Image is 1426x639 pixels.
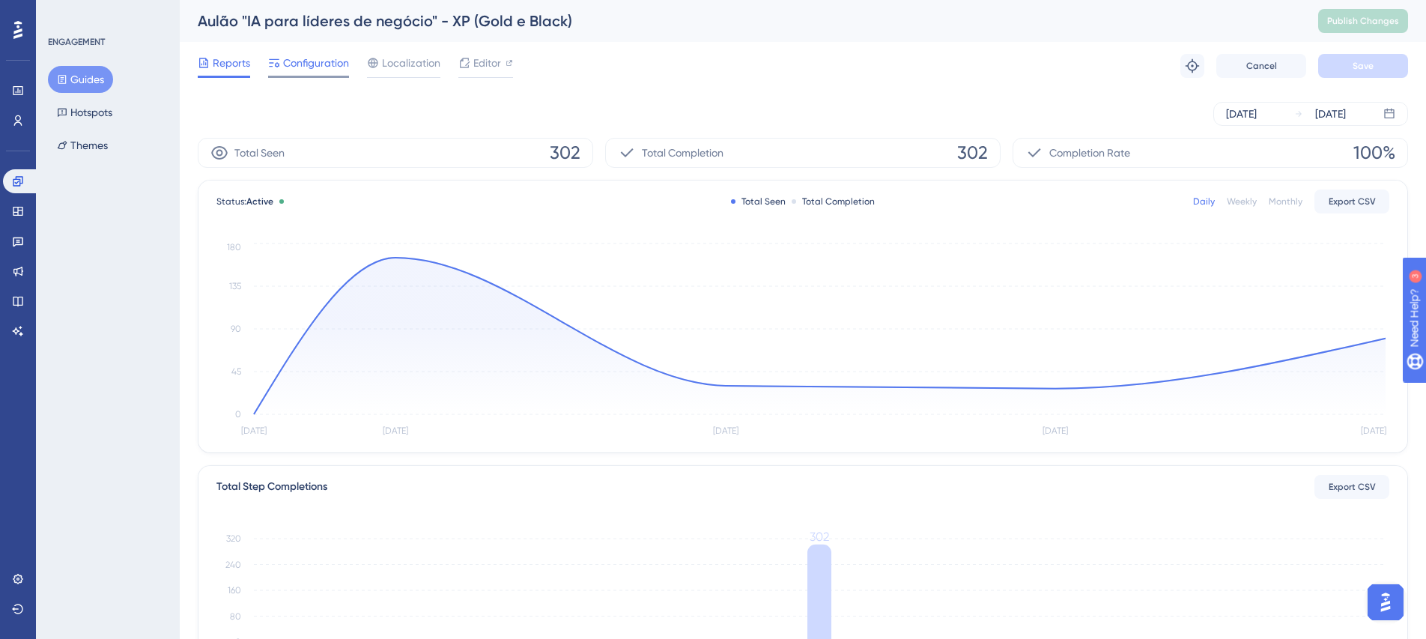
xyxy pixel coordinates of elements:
[1327,15,1399,27] span: Publish Changes
[104,7,109,19] div: 3
[1353,141,1395,165] span: 100%
[228,585,241,596] tspan: 160
[226,533,241,544] tspan: 320
[957,141,988,165] span: 302
[1227,196,1257,208] div: Weekly
[1329,481,1376,493] span: Export CSV
[1043,426,1068,436] tspan: [DATE]
[230,611,241,622] tspan: 80
[713,426,738,436] tspan: [DATE]
[48,66,113,93] button: Guides
[1329,196,1376,208] span: Export CSV
[231,324,241,334] tspan: 90
[234,144,285,162] span: Total Seen
[225,560,241,570] tspan: 240
[198,10,1281,31] div: Aulão "IA para líderes de negócio" - XP (Gold e Black)
[1315,105,1346,123] div: [DATE]
[229,281,241,291] tspan: 135
[216,196,273,208] span: Status:
[1193,196,1215,208] div: Daily
[642,144,723,162] span: Total Completion
[1363,580,1408,625] iframe: UserGuiding AI Assistant Launcher
[383,426,408,436] tspan: [DATE]
[1318,9,1408,33] button: Publish Changes
[283,54,349,72] span: Configuration
[1226,105,1257,123] div: [DATE]
[35,4,94,22] span: Need Help?
[1353,60,1374,72] span: Save
[241,426,267,436] tspan: [DATE]
[1314,475,1389,499] button: Export CSV
[1361,426,1386,436] tspan: [DATE]
[792,196,875,208] div: Total Completion
[810,530,829,544] tspan: 302
[1246,60,1277,72] span: Cancel
[227,242,241,252] tspan: 180
[1049,144,1130,162] span: Completion Rate
[235,409,241,420] tspan: 0
[216,478,327,496] div: Total Step Completions
[382,54,440,72] span: Localization
[1314,190,1389,213] button: Export CSV
[1216,54,1306,78] button: Cancel
[48,36,105,48] div: ENGAGEMENT
[48,99,121,126] button: Hotspots
[213,54,250,72] span: Reports
[1269,196,1302,208] div: Monthly
[246,196,273,207] span: Active
[550,141,580,165] span: 302
[1318,54,1408,78] button: Save
[231,366,241,377] tspan: 45
[473,54,501,72] span: Editor
[48,132,117,159] button: Themes
[731,196,786,208] div: Total Seen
